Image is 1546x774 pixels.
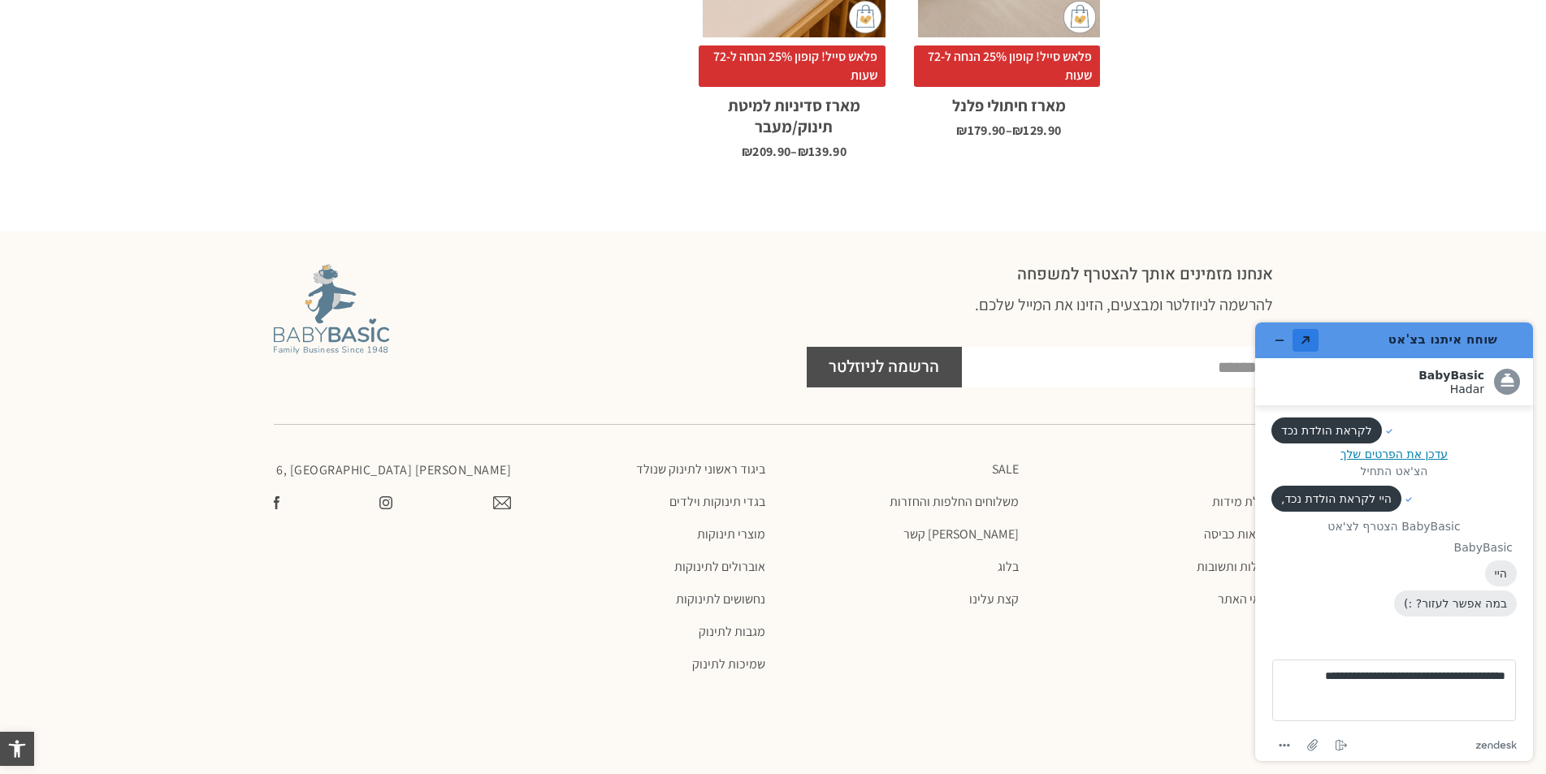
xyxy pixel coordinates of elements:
bdi: 129.90 [1012,122,1061,139]
a: [PERSON_NAME] קשר [782,526,1020,543]
a: שאלות ותשובות [1035,559,1273,575]
h2: מארז חיתולי פלנל [918,87,1100,116]
nav: תפריט [527,461,765,672]
iframe: חפש כאן מידע נוסף [1242,309,1546,774]
span: – [703,137,885,158]
a: תנאי האתר [1035,591,1273,608]
button: הרשמה לניוזלטר [807,347,962,387]
img: עשו לנו לייק בפייסבוק [274,496,279,509]
a: שמיכות לתינוק [527,656,765,672]
span: פלאש סייל! קופון 25% הנחה ל-72 שעות [914,45,1100,87]
img: cat-mini-atc.png [849,1,881,33]
span: הרשמה לניוזלטר [829,347,939,387]
a: ביגוד ראשוני לתינוק שנולד [527,461,765,478]
a: משלוחים החלפות והחזרות [782,494,1020,510]
span: ₪ [1012,122,1023,139]
span: ₪ [956,122,967,139]
span: ₪ [742,143,752,160]
a: טבלת מידות [1035,494,1273,510]
span: ₪ [798,143,808,160]
a: SALE [782,461,1020,478]
a: קצת עלינו [782,591,1020,608]
a: מוצרי תינוקות [527,526,765,543]
img: Baby Basic מבית אריה בגדים לתינוקות [274,264,389,354]
span: פלאש סייל! קופון 25% הנחה ל-72 שעות [699,45,885,87]
a: נחשושים לתינוקות [527,591,765,608]
a: בלוג [782,559,1020,575]
bdi: 209.90 [742,143,790,160]
nav: תפריט [782,461,1020,608]
bdi: 139.90 [798,143,847,160]
span: – [918,116,1100,137]
img: צרו קשר עם בייבי בייסיק במייל [493,496,511,509]
span: צ'אט [18,11,49,26]
bdi: 179.90 [956,122,1005,139]
nav: תפריט [1035,461,1273,608]
a: בית [1035,461,1273,478]
a: מגבות לתינוק [527,624,765,640]
a: בגדי תינוקות וילדים [527,494,765,510]
a: אוברולים לתינוקות [527,559,765,575]
p: [PERSON_NAME] 6, [GEOGRAPHIC_DATA] [274,461,512,479]
h2: מארז סדיניות למיטת תינוק/מעבר [703,87,885,137]
img: צפו בעמוד שלנו באינסטגרם [379,496,392,509]
h2: אנחנו מזמינים אותך להצטרף למשפחה [807,264,1273,285]
h3: להרשמה לניוזלטר ומבצעים, הזינו את המייל שלכם. [807,293,1273,339]
img: cat-mini-atc.png [1063,1,1096,33]
a: הוראות כביסה [1035,526,1273,543]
